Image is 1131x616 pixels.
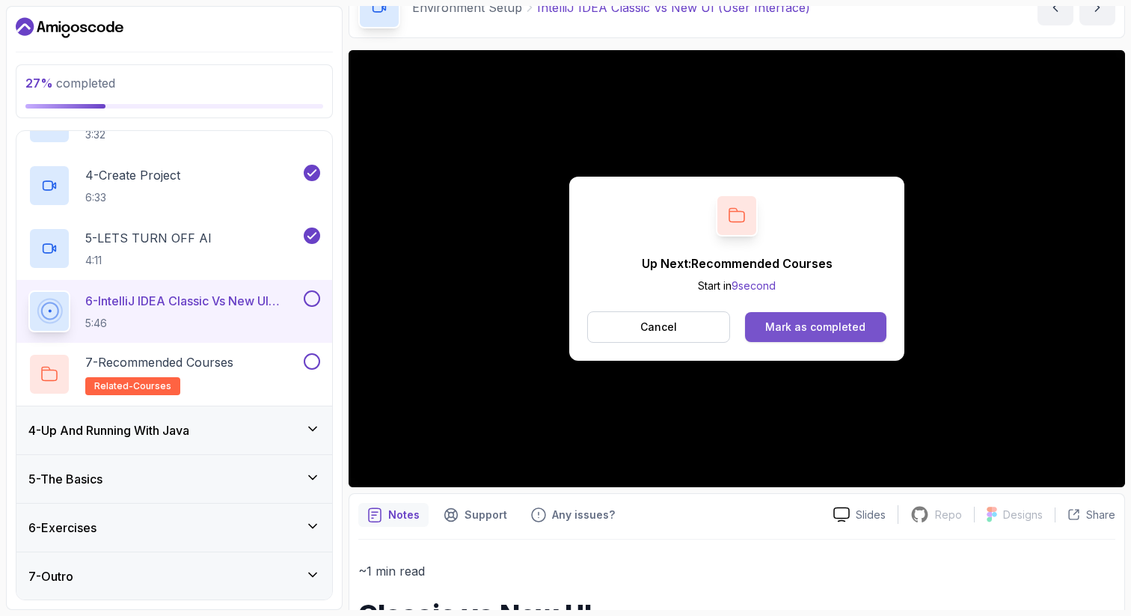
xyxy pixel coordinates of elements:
[349,50,1125,487] iframe: To enrich screen reader interactions, please activate Accessibility in Grammarly extension settings
[1003,507,1043,522] p: Designs
[28,470,102,488] h3: 5 - The Basics
[552,507,615,522] p: Any issues?
[388,507,420,522] p: Notes
[25,76,115,91] span: completed
[732,279,776,292] span: 9 second
[1055,507,1115,522] button: Share
[28,165,320,207] button: 4-Create Project6:33
[358,561,1115,582] p: ~1 min read
[16,16,123,40] a: Dashboard
[642,278,833,293] p: Start in
[935,507,962,522] p: Repo
[465,507,507,522] p: Support
[856,507,886,522] p: Slides
[358,503,429,527] button: notes button
[85,229,212,247] p: 5 - LETS TURN OFF AI
[85,353,233,371] p: 7 - Recommended Courses
[85,166,180,184] p: 4 - Create Project
[28,421,189,439] h3: 4 - Up And Running With Java
[642,254,833,272] p: Up Next: Recommended Courses
[765,320,865,335] div: Mark as completed
[28,519,96,537] h3: 6 - Exercises
[94,380,171,392] span: related-courses
[28,567,73,585] h3: 7 - Outro
[640,320,677,335] p: Cancel
[85,292,301,310] p: 6 - IntelliJ IDEA Classic Vs New UI (User Interface)
[28,290,320,332] button: 6-IntelliJ IDEA Classic Vs New UI (User Interface)5:46
[745,312,886,342] button: Mark as completed
[28,353,320,395] button: 7-Recommended Coursesrelated-courses
[16,552,332,600] button: 7-Outro
[522,503,624,527] button: Feedback button
[28,228,320,269] button: 5-LETS TURN OFF AI4:11
[435,503,516,527] button: Support button
[85,253,212,268] p: 4:11
[85,127,301,142] p: 3:32
[25,76,53,91] span: 27 %
[16,406,332,454] button: 4-Up And Running With Java
[821,507,898,522] a: Slides
[1086,507,1115,522] p: Share
[587,311,730,343] button: Cancel
[16,504,332,552] button: 6-Exercises
[85,190,180,205] p: 6:33
[16,455,332,503] button: 5-The Basics
[85,316,301,331] p: 5:46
